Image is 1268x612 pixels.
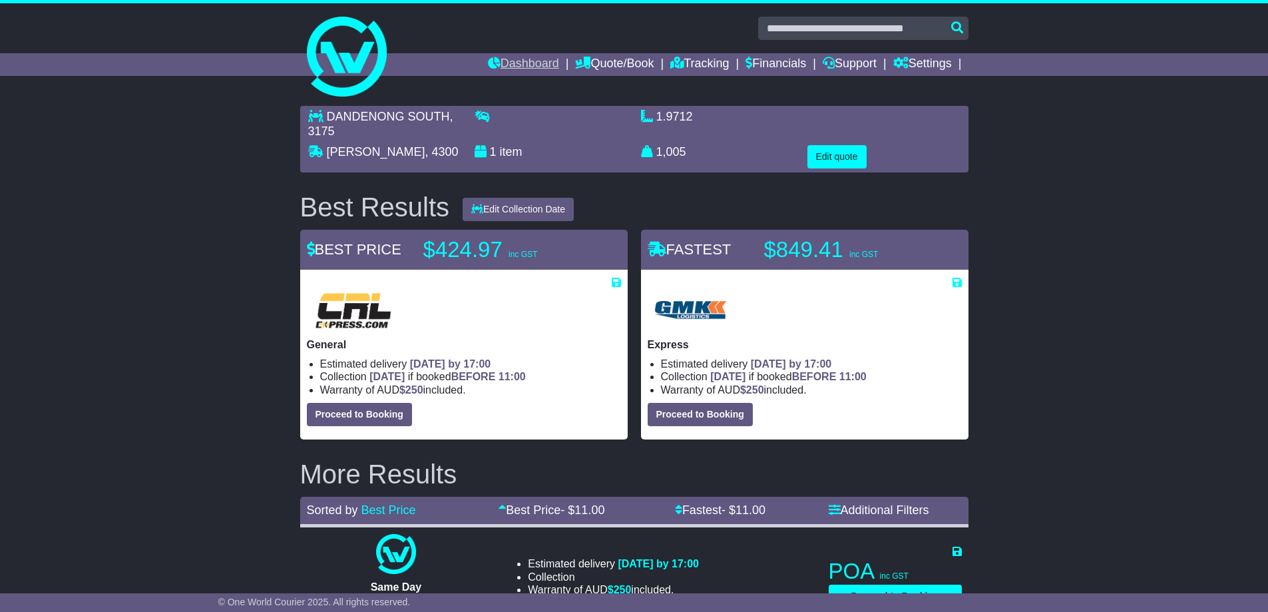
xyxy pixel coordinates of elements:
[839,371,867,382] span: 11:00
[829,585,962,608] button: Proceed to Booking
[423,236,590,263] p: $424.97
[399,384,423,396] span: $
[499,371,526,382] span: 11:00
[618,558,699,569] span: [DATE] by 17:00
[764,236,931,263] p: $849.41
[369,371,405,382] span: [DATE]
[608,584,632,595] span: $
[528,583,699,596] li: Warranty of AUD included.
[528,557,699,570] li: Estimated delivery
[893,53,952,76] a: Settings
[880,571,909,581] span: inc GST
[327,110,450,123] span: DANDENONG SOUTH
[488,53,559,76] a: Dashboard
[528,571,699,583] li: Collection
[614,584,632,595] span: 250
[307,241,401,258] span: BEST PRICE
[656,110,693,123] span: 1.9712
[451,371,496,382] span: BEFORE
[410,358,491,370] span: [DATE] by 17:00
[405,384,423,396] span: 250
[656,145,686,158] span: 1,005
[500,145,523,158] span: item
[745,53,806,76] a: Financials
[722,503,765,517] span: - $
[710,371,745,382] span: [DATE]
[823,53,877,76] a: Support
[361,503,416,517] a: Best Price
[648,289,733,332] img: GMK Logistics: Express
[376,534,416,574] img: One World Courier: Same Day Nationwide(quotes take 0.5-1 hour)
[490,145,497,158] span: 1
[648,338,962,351] p: Express
[499,503,604,517] a: Best Price- $11.00
[320,370,621,383] li: Collection
[463,198,574,221] button: Edit Collection Date
[740,384,764,396] span: $
[807,145,867,168] button: Edit quote
[710,371,866,382] span: if booked
[308,110,453,138] span: , 3175
[575,53,654,76] a: Quote/Book
[320,384,621,396] li: Warranty of AUD included.
[307,403,412,426] button: Proceed to Booking
[746,384,764,396] span: 250
[648,241,732,258] span: FASTEST
[327,145,425,158] span: [PERSON_NAME]
[829,558,962,585] p: POA
[300,459,968,489] h2: More Results
[307,503,358,517] span: Sorted by
[792,371,837,382] span: BEFORE
[425,145,459,158] span: , 4300
[829,503,929,517] a: Additional Filters
[661,370,962,383] li: Collection
[736,503,765,517] span: 11.00
[849,250,878,259] span: inc GST
[751,358,832,370] span: [DATE] by 17:00
[648,403,753,426] button: Proceed to Booking
[218,597,411,607] span: © One World Courier 2025. All rights reserved.
[294,192,457,222] div: Best Results
[661,384,962,396] li: Warranty of AUD included.
[320,358,621,370] li: Estimated delivery
[307,338,621,351] p: General
[670,53,729,76] a: Tracking
[307,289,400,332] img: CRL: General
[574,503,604,517] span: 11.00
[509,250,537,259] span: inc GST
[560,503,604,517] span: - $
[661,358,962,370] li: Estimated delivery
[675,503,765,517] a: Fastest- $11.00
[369,371,525,382] span: if booked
